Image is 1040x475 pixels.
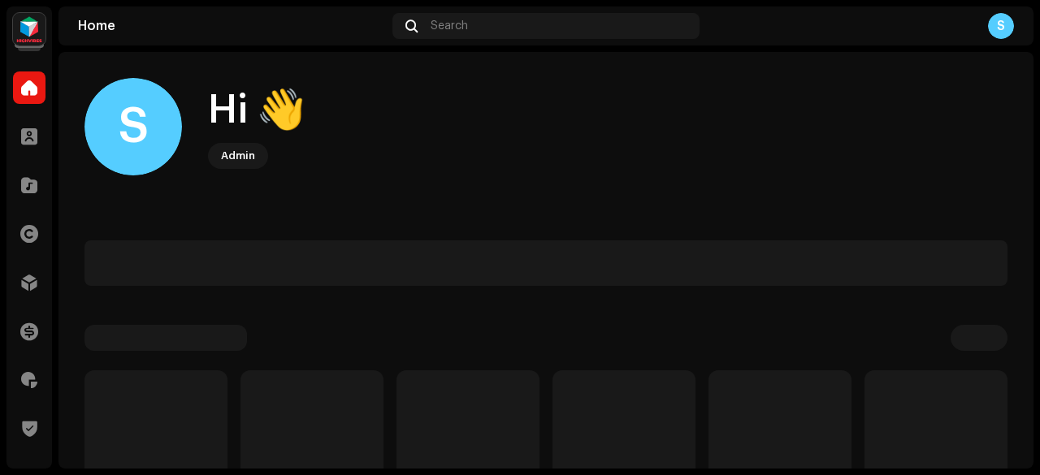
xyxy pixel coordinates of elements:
[84,78,182,175] div: S
[78,19,386,32] div: Home
[988,13,1014,39] div: S
[208,84,305,136] div: Hi 👋
[221,146,255,166] div: Admin
[13,13,45,45] img: feab3aad-9b62-475c-8caf-26f15a9573ee
[431,19,468,32] span: Search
